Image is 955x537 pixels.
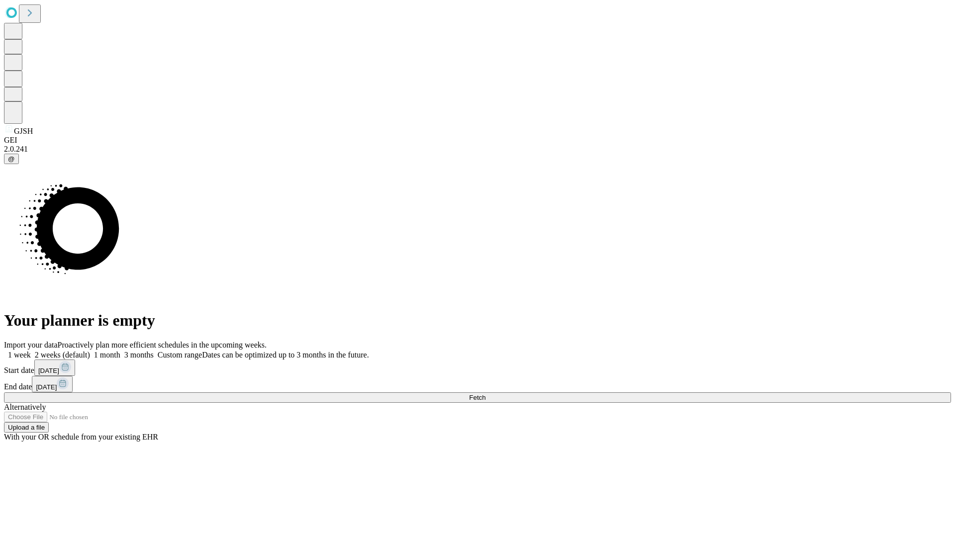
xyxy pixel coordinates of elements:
span: Alternatively [4,403,46,411]
span: Proactively plan more efficient schedules in the upcoming weeks. [58,341,267,349]
span: Custom range [158,351,202,359]
button: Upload a file [4,422,49,433]
span: @ [8,155,15,163]
button: [DATE] [32,376,73,392]
span: [DATE] [38,367,59,374]
div: GEI [4,136,951,145]
button: @ [4,154,19,164]
button: Fetch [4,392,951,403]
span: Dates can be optimized up to 3 months in the future. [202,351,369,359]
button: [DATE] [34,359,75,376]
div: Start date [4,359,951,376]
div: 2.0.241 [4,145,951,154]
span: 1 week [8,351,31,359]
span: [DATE] [36,383,57,391]
span: 1 month [94,351,120,359]
span: Import your data [4,341,58,349]
span: 2 weeks (default) [35,351,90,359]
span: GJSH [14,127,33,135]
div: End date [4,376,951,392]
h1: Your planner is empty [4,311,951,330]
span: Fetch [469,394,485,401]
span: With your OR schedule from your existing EHR [4,433,158,441]
span: 3 months [124,351,154,359]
